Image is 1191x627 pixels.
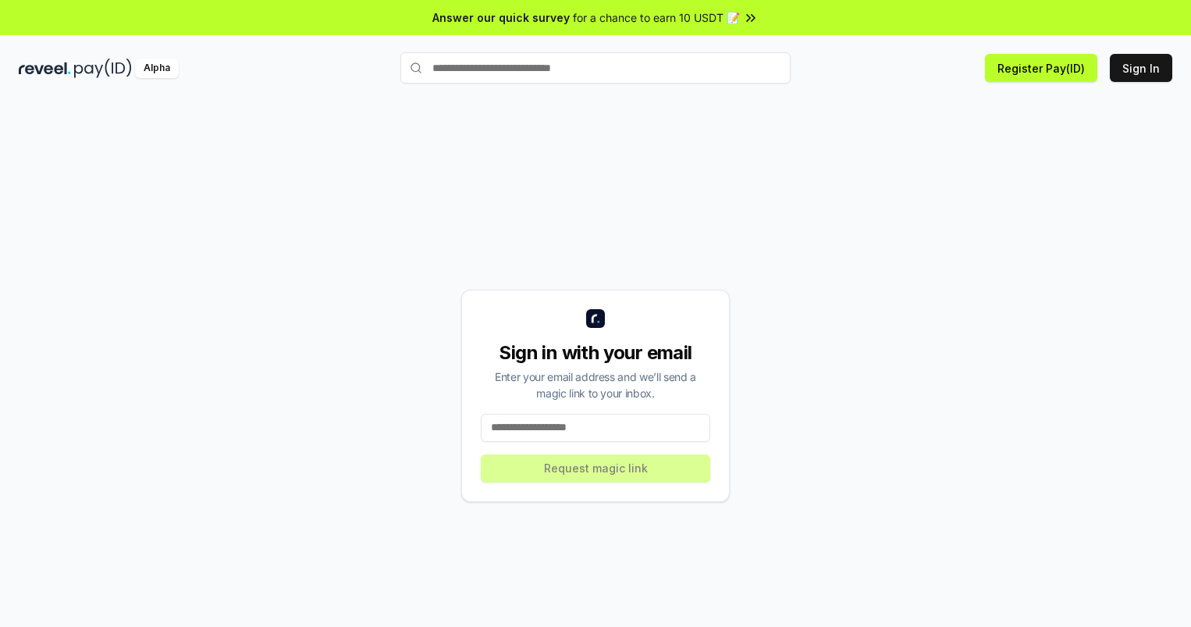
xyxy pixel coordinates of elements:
button: Register Pay(ID) [985,54,1097,82]
div: Sign in with your email [481,340,710,365]
img: reveel_dark [19,59,71,78]
div: Alpha [135,59,179,78]
button: Sign In [1110,54,1172,82]
div: Enter your email address and we’ll send a magic link to your inbox. [481,369,710,401]
img: logo_small [586,309,605,328]
span: for a chance to earn 10 USDT 📝 [573,9,740,26]
span: Answer our quick survey [432,9,570,26]
img: pay_id [74,59,132,78]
